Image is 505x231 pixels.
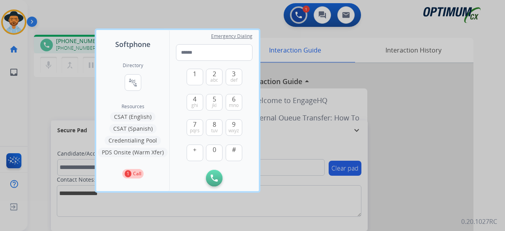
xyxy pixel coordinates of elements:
[110,112,155,122] button: CSAT (English)
[226,145,242,161] button: #
[122,103,144,110] span: Resources
[226,94,242,111] button: 6mno
[206,119,223,136] button: 8tuv
[232,145,236,154] span: #
[115,39,150,50] span: Softphone
[232,120,236,129] span: 9
[98,148,168,157] button: PDS Onsite (Warm Xfer)
[213,69,216,79] span: 2
[109,124,157,133] button: CSAT (Spanish)
[230,77,238,83] span: def
[232,69,236,79] span: 3
[122,169,144,178] button: 1Call
[211,33,252,39] span: Emergency Dialing
[211,128,218,134] span: tuv
[193,94,196,104] span: 4
[123,62,143,69] h2: Directory
[193,120,196,129] span: 7
[206,145,223,161] button: 0
[105,136,161,145] button: Credentialing Pool
[187,69,203,85] button: 1
[461,217,497,226] p: 0.20.1027RC
[212,102,217,109] span: jkl
[190,128,200,134] span: pqrs
[226,69,242,85] button: 3def
[210,77,218,83] span: abc
[193,145,196,154] span: +
[229,102,239,109] span: mno
[187,94,203,111] button: 4ghi
[206,69,223,85] button: 2abc
[232,94,236,104] span: 6
[191,102,198,109] span: ghi
[228,128,239,134] span: wxyz
[187,145,203,161] button: +
[213,120,216,129] span: 8
[187,119,203,136] button: 7pqrs
[128,78,138,87] mat-icon: connect_without_contact
[133,170,141,177] p: Call
[213,145,216,154] span: 0
[206,94,223,111] button: 5jkl
[213,94,216,104] span: 5
[226,119,242,136] button: 9wxyz
[193,69,196,79] span: 1
[125,170,131,177] p: 1
[211,175,218,182] img: call-button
